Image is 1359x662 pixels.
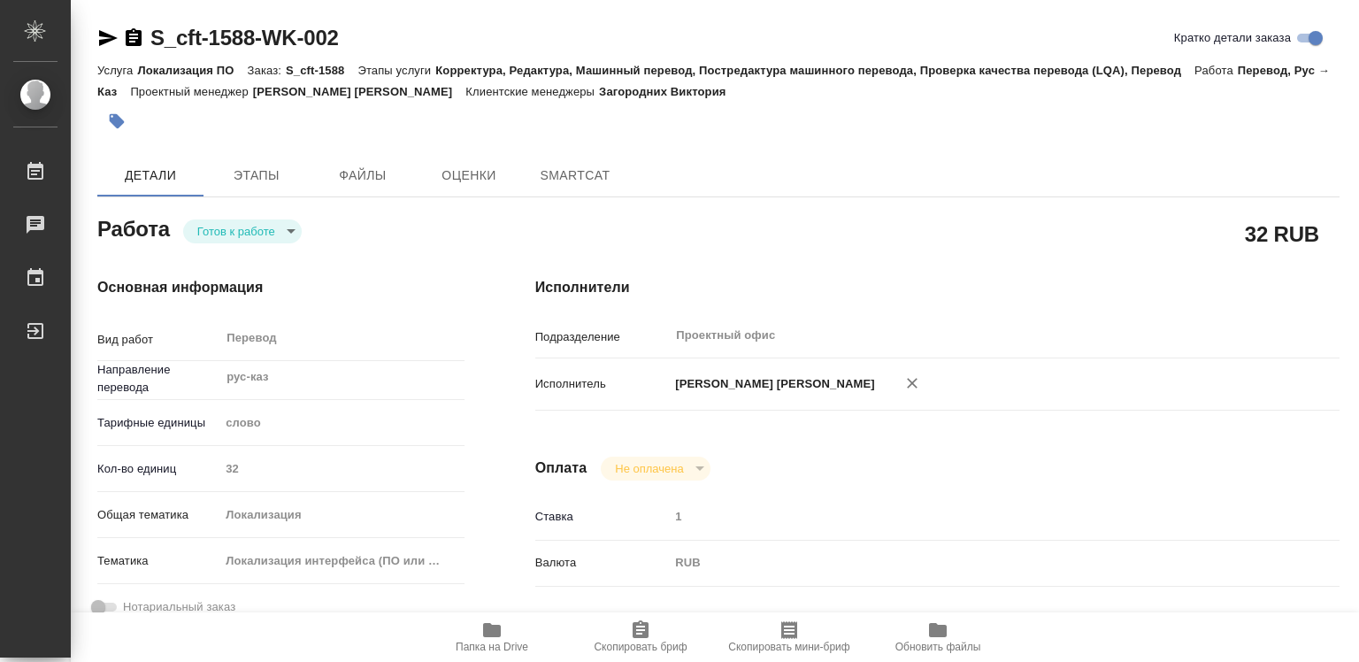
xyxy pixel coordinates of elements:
h2: 32 RUB [1245,219,1319,249]
span: Нотариальный заказ [123,598,235,616]
span: Кратко детали заказа [1174,29,1291,47]
div: RUB [669,548,1272,578]
p: Валюта [535,554,670,572]
p: Работа [1194,64,1238,77]
p: Заказ: [248,64,286,77]
h4: Оплата [535,458,587,479]
button: Добавить тэг [97,102,136,141]
p: Клиентские менеджеры [465,85,599,98]
button: Не оплачена [610,461,688,476]
p: Ставка [535,508,670,526]
p: Корректура, Редактура, Машинный перевод, Постредактура машинного перевода, Проверка качества пере... [435,64,1194,77]
p: Вид работ [97,331,219,349]
p: Услуга [97,64,137,77]
input: Пустое поле [669,504,1272,529]
p: Направление перевода [97,361,219,396]
h4: Исполнители [535,277,1340,298]
button: Скопировать ссылку [123,27,144,49]
p: [PERSON_NAME] [PERSON_NAME] [669,375,875,393]
p: Общая тематика [97,506,219,524]
p: S_cft-1588 [286,64,357,77]
p: Локализация ПО [137,64,247,77]
p: Загородних Виктория [599,85,739,98]
button: Папка на Drive [418,612,566,662]
div: Готов к работе [601,457,710,481]
button: Скопировать ссылку для ЯМессенджера [97,27,119,49]
button: Готов к работе [192,224,280,239]
p: Кол-во единиц [97,460,219,478]
button: Скопировать бриф [566,612,715,662]
span: Скопировать мини-бриф [728,641,849,653]
div: Готов к работе [183,219,302,243]
span: Папка на Drive [456,641,528,653]
span: Детали [108,165,193,187]
button: Обновить файлы [864,612,1012,662]
p: Тарифные единицы [97,414,219,432]
h4: Основная информация [97,277,465,298]
div: Локализация [219,500,464,530]
span: Этапы [214,165,299,187]
span: SmartCat [533,165,618,187]
div: Локализация интерфейса (ПО или сайта) [219,546,464,576]
p: [PERSON_NAME] [PERSON_NAME] [253,85,466,98]
p: Тематика [97,552,219,570]
span: Скопировать бриф [594,641,687,653]
button: Скопировать мини-бриф [715,612,864,662]
input: Пустое поле [219,456,464,481]
p: Этапы услуги [357,64,435,77]
h2: Работа [97,212,170,243]
span: Обновить файлы [895,641,981,653]
p: Подразделение [535,328,670,346]
button: Удалить исполнителя [893,364,932,403]
div: слово [219,408,464,438]
p: Исполнитель [535,375,670,393]
span: Оценки [426,165,511,187]
a: S_cft-1588-WK-002 [150,26,339,50]
p: Проектный менеджер [130,85,252,98]
span: Файлы [320,165,405,187]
